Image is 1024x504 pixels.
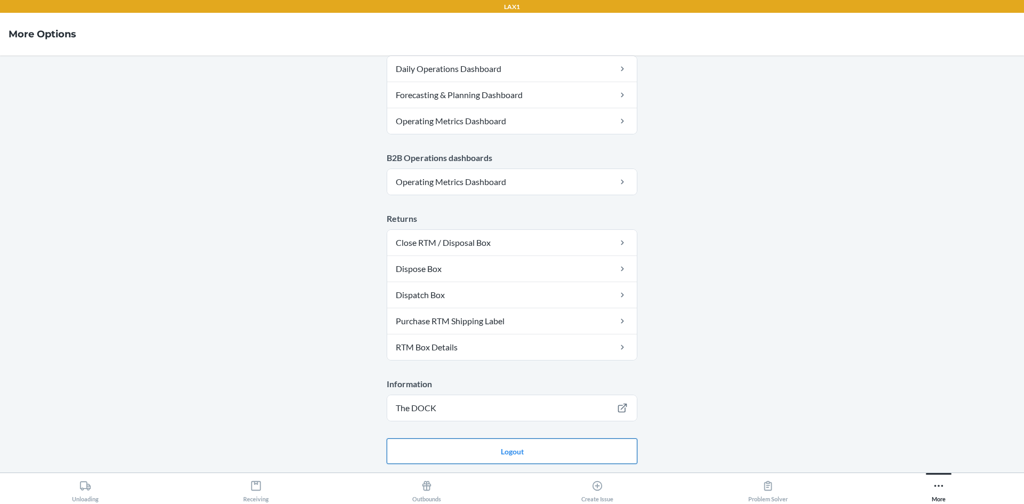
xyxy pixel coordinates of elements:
[387,212,637,225] p: Returns
[387,82,637,108] a: Forecasting & Planning Dashboard
[748,476,788,502] div: Problem Solver
[387,151,637,164] p: B2B Operations dashboards
[932,476,946,502] div: More
[387,395,637,421] a: The DOCK
[387,56,637,82] a: Daily Operations Dashboard
[387,169,637,195] a: Operating Metrics Dashboard
[387,108,637,134] a: Operating Metrics Dashboard
[341,473,512,502] button: Outbounds
[504,2,520,12] p: LAX1
[581,476,613,502] div: Create Issue
[387,256,637,282] a: Dispose Box
[243,476,269,502] div: Receiving
[171,473,341,502] button: Receiving
[387,230,637,255] a: Close RTM / Disposal Box
[683,473,853,502] button: Problem Solver
[72,476,99,502] div: Unloading
[387,438,637,464] button: Logout
[412,476,441,502] div: Outbounds
[9,27,76,41] h4: More Options
[387,308,637,334] a: Purchase RTM Shipping Label
[512,473,683,502] button: Create Issue
[387,378,637,390] p: Information
[853,473,1024,502] button: More
[387,282,637,308] a: Dispatch Box
[387,334,637,360] a: RTM Box Details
